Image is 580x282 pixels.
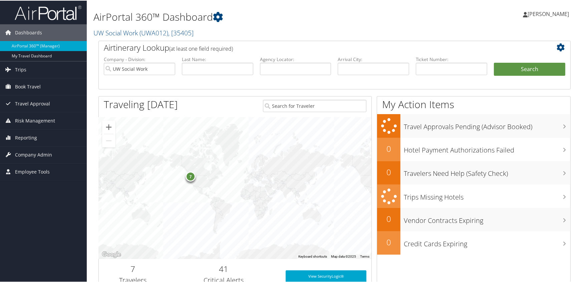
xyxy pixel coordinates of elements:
[104,41,526,53] h2: Airtinerary Lookup
[104,263,162,274] h2: 7
[377,97,570,111] h1: My Action Items
[263,99,366,111] input: Search for Traveler
[360,254,369,258] a: Terms (opens in new tab)
[377,207,570,231] a: 0Vendor Contracts Expiring
[100,250,122,258] img: Google
[102,120,115,133] button: Zoom in
[377,236,400,247] h2: 0
[182,55,253,62] label: Last Name:
[377,113,570,137] a: Travel Approvals Pending (Advisor Booked)
[104,97,178,111] h1: Traveling [DATE]
[286,270,366,282] a: View SecurityLogic®
[15,163,50,180] span: Employee Tools
[523,3,576,23] a: [PERSON_NAME]
[404,212,570,225] h3: Vendor Contracts Expiring
[377,213,400,224] h2: 0
[15,146,52,163] span: Company Admin
[169,44,233,52] span: (at least one field required)
[15,4,81,20] img: airportal-logo.png
[93,9,415,23] h1: AirPortal 360™ Dashboard
[298,254,327,258] button: Keyboard shortcuts
[416,55,487,62] label: Ticket Number:
[15,95,50,111] span: Travel Approval
[377,137,570,161] a: 0Hotel Payment Authorizations Failed
[93,28,194,37] a: UW Social Work
[15,24,42,40] span: Dashboards
[104,55,175,62] label: Company - Division:
[494,62,565,75] button: Search
[528,10,569,17] span: [PERSON_NAME]
[404,165,570,178] h3: Travelers Need Help (Safety Check)
[377,166,400,177] h2: 0
[100,250,122,258] a: Open this area in Google Maps (opens a new window)
[139,28,168,37] span: ( UWA012 )
[377,184,570,208] a: Trips Missing Hotels
[260,55,331,62] label: Agency Locator:
[15,112,55,128] span: Risk Management
[404,189,570,201] h3: Trips Missing Hotels
[404,235,570,248] h3: Credit Cards Expiring
[404,142,570,154] h3: Hotel Payment Authorizations Failed
[404,118,570,131] h3: Travel Approvals Pending (Advisor Booked)
[377,231,570,254] a: 0Credit Cards Expiring
[172,263,275,274] h2: 41
[168,28,194,37] span: , [ 35405 ]
[377,161,570,184] a: 0Travelers Need Help (Safety Check)
[186,171,196,181] div: 7
[15,61,26,77] span: Trips
[377,143,400,154] h2: 0
[15,129,37,146] span: Reporting
[338,55,409,62] label: Arrival City:
[331,254,356,258] span: Map data ©2025
[102,133,115,147] button: Zoom out
[15,78,41,94] span: Book Travel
